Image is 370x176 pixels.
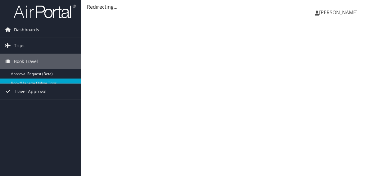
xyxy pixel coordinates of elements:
img: airportal-logo.png [14,4,76,19]
span: [PERSON_NAME] [319,9,358,16]
span: Dashboards [14,22,39,38]
div: Redirecting... [87,3,364,11]
span: Book Travel [14,54,38,69]
span: Travel Approval [14,84,47,99]
a: [PERSON_NAME] [315,3,364,22]
span: Trips [14,38,25,53]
